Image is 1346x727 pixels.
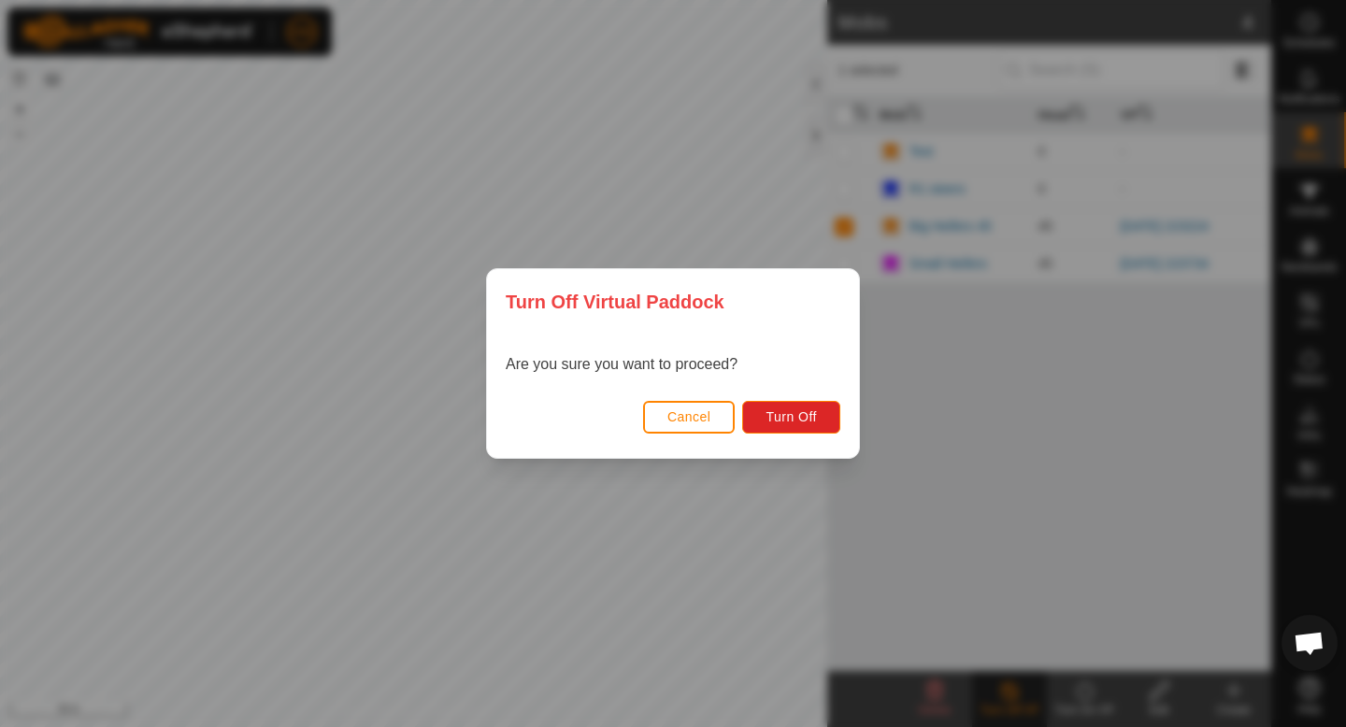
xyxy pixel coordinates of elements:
button: Cancel [643,401,736,434]
span: Cancel [667,409,711,424]
span: Turn Off Virtual Paddock [506,288,724,316]
div: Open chat [1282,615,1338,671]
span: Turn Off [766,409,817,424]
button: Turn Off [742,401,840,434]
p: Are you sure you want to proceed? [506,353,737,376]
